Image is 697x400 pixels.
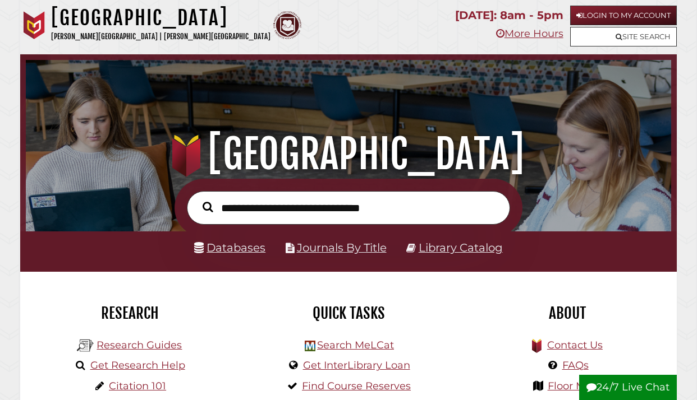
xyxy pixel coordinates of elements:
[305,341,315,351] img: Hekman Library Logo
[97,339,182,351] a: Research Guides
[77,337,94,354] img: Hekman Library Logo
[197,199,218,215] button: Search
[419,241,503,254] a: Library Catalog
[455,6,563,25] p: [DATE]: 8am - 5pm
[203,202,213,213] i: Search
[303,359,410,371] a: Get InterLibrary Loan
[29,304,231,323] h2: Research
[273,11,301,39] img: Calvin Theological Seminary
[20,11,48,39] img: Calvin University
[570,27,677,46] a: Site Search
[51,6,270,30] h1: [GEOGRAPHIC_DATA]
[194,241,265,254] a: Databases
[297,241,387,254] a: Journals By Title
[496,27,563,40] a: More Hours
[51,30,270,43] p: [PERSON_NAME][GEOGRAPHIC_DATA] | [PERSON_NAME][GEOGRAPHIC_DATA]
[547,339,603,351] a: Contact Us
[570,6,677,25] a: Login to My Account
[562,359,589,371] a: FAQs
[302,380,411,392] a: Find Course Reserves
[90,359,185,371] a: Get Research Help
[548,380,603,392] a: Floor Maps
[247,304,450,323] h2: Quick Tasks
[317,339,394,351] a: Search MeLCat
[466,304,668,323] h2: About
[36,129,661,179] h1: [GEOGRAPHIC_DATA]
[109,380,166,392] a: Citation 101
